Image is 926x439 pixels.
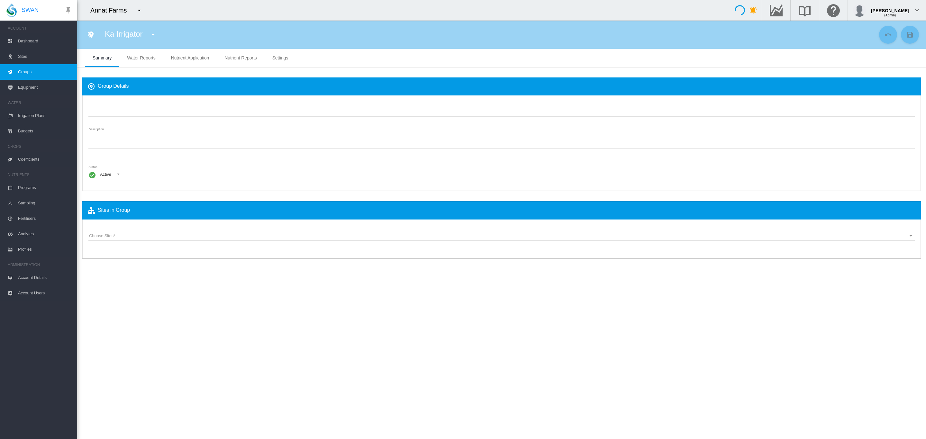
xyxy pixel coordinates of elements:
[18,64,72,80] span: Groups
[84,28,97,41] button: Click to go to list of groups
[18,195,72,211] span: Sampling
[826,6,841,14] md-icon: Click here for help
[871,5,909,11] div: [PERSON_NAME]
[88,231,915,241] md-select: Choose Sites
[87,31,95,39] md-icon: icon-map-marker-multiple
[797,6,813,14] md-icon: Search the knowledge base
[133,4,146,17] button: icon-menu-down
[87,83,129,90] span: Group Details
[18,285,72,301] span: Account Users
[93,55,112,60] span: Summary
[906,31,914,39] md-icon: icon-content-save
[135,6,143,14] md-icon: icon-menu-down
[8,170,72,180] span: NUTRIENTS
[87,207,130,214] span: Sites in Group
[18,211,72,226] span: Fertilisers
[147,28,159,41] button: icon-menu-down
[64,6,72,14] md-icon: icon-pin
[105,30,143,38] span: Ka Irrigator
[171,55,209,60] span: Nutrient Application
[18,123,72,139] span: Budgets
[90,6,132,15] div: Annat Farms
[879,26,897,44] button: Cancel Changes
[747,4,760,17] button: icon-bell-ring
[6,4,17,17] img: SWAN-Landscape-Logo-Colour-drop.png
[224,55,257,60] span: Nutrient Reports
[8,260,72,270] span: ADMINISTRATION
[768,6,784,14] md-icon: Go to the Data Hub
[18,33,72,49] span: Dashboard
[18,226,72,242] span: Analytes
[853,4,866,17] img: profile.jpg
[88,171,96,179] i: Active
[100,172,111,177] div: Active
[87,207,98,214] md-icon: icon-sitemap
[272,55,288,60] span: Settings
[901,26,919,44] button: Save Changes
[913,6,921,14] md-icon: icon-chevron-down
[22,6,39,14] span: SWAN
[18,49,72,64] span: Sites
[8,141,72,152] span: CROPS
[149,31,157,39] md-icon: icon-menu-down
[18,108,72,123] span: Irrigation Plans
[18,80,72,95] span: Equipment
[8,23,72,33] span: ACCOUNT
[87,83,98,90] md-icon: icon-map-marker-circle
[18,270,72,285] span: Account Details
[99,169,122,179] md-select: Status : Active
[884,13,896,17] span: (Admin)
[18,180,72,195] span: Programs
[884,31,892,39] md-icon: icon-undo
[749,6,757,14] md-icon: icon-bell-ring
[18,242,72,257] span: Profiles
[127,55,155,60] span: Water Reports
[18,152,72,167] span: Coefficients
[8,98,72,108] span: WATER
